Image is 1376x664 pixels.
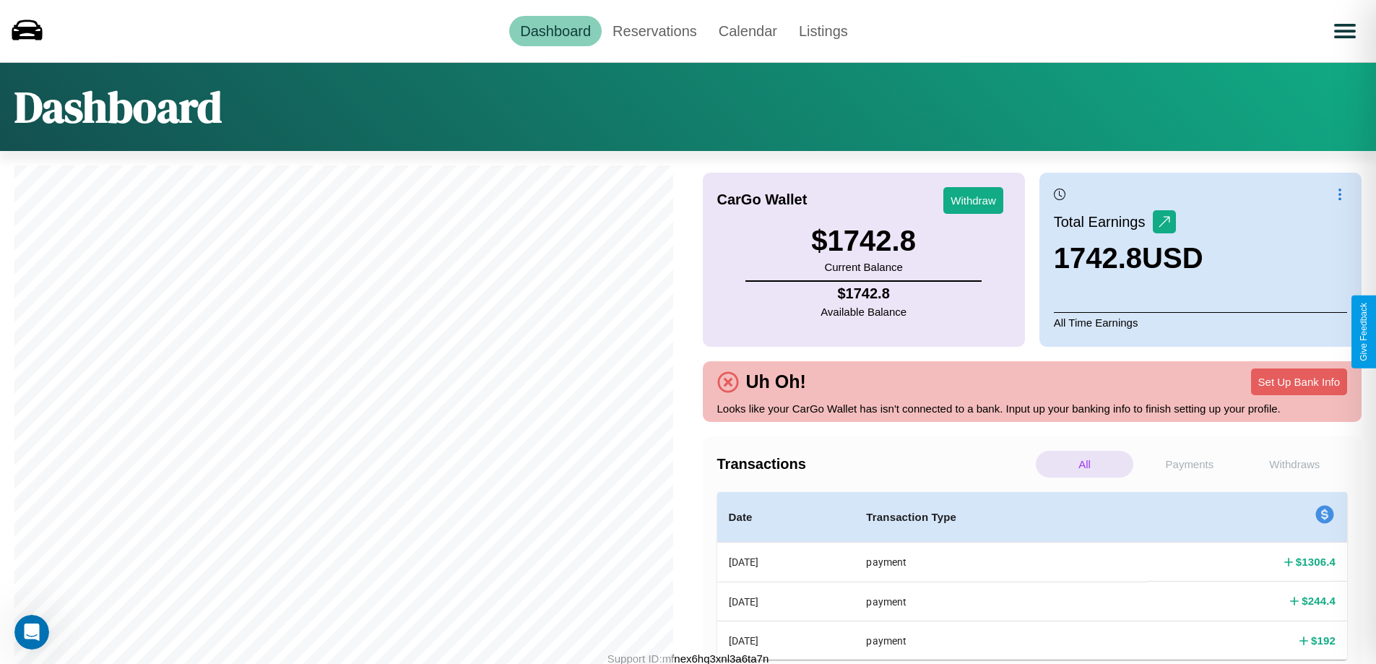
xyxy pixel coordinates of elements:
[811,225,916,257] h3: $ 1742.8
[717,621,855,660] th: [DATE]
[788,16,859,46] a: Listings
[14,77,222,137] h1: Dashboard
[717,543,855,582] th: [DATE]
[1036,451,1133,478] p: All
[1054,312,1347,332] p: All Time Earnings
[1302,593,1336,608] h4: $ 244.4
[1296,554,1336,569] h4: $ 1306.4
[717,191,808,208] h4: CarGo Wallet
[1141,451,1238,478] p: Payments
[821,285,906,302] h4: $ 1742.8
[1054,242,1203,275] h3: 1742.8 USD
[1054,209,1153,235] p: Total Earnings
[1311,633,1336,648] h4: $ 192
[854,582,1147,621] th: payment
[1359,303,1369,361] div: Give Feedback
[854,621,1147,660] th: payment
[717,456,1032,473] h4: Transactions
[866,509,1135,526] h4: Transaction Type
[708,16,788,46] a: Calendar
[811,257,916,277] p: Current Balance
[1246,451,1343,478] p: Withdraws
[717,399,1348,418] p: Looks like your CarGo Wallet has isn't connected to a bank. Input up your banking info to finish ...
[602,16,708,46] a: Reservations
[717,492,1348,660] table: simple table
[729,509,844,526] h4: Date
[1325,11,1365,51] button: Open menu
[1251,368,1347,395] button: Set Up Bank Info
[14,615,49,650] iframe: Intercom live chat
[739,371,813,392] h4: Uh Oh!
[854,543,1147,582] th: payment
[717,582,855,621] th: [DATE]
[943,187,1003,214] button: Withdraw
[821,302,906,322] p: Available Balance
[509,16,602,46] a: Dashboard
